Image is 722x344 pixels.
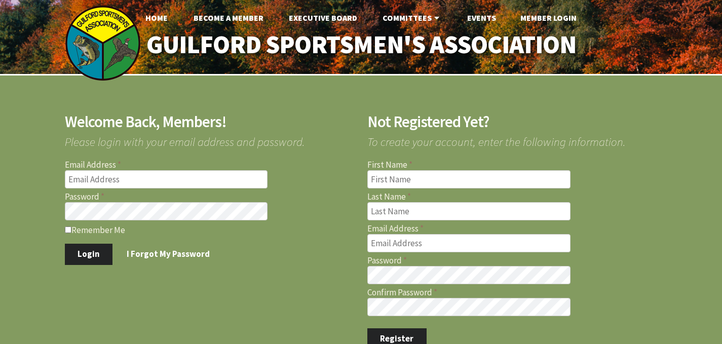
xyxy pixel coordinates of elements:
[65,244,113,265] button: Login
[65,224,355,235] label: Remember Me
[459,8,504,28] a: Events
[367,170,571,188] input: First Name
[65,5,141,81] img: logo_sm.png
[185,8,272,28] a: Become A Member
[65,226,71,233] input: Remember Me
[367,202,571,220] input: Last Name
[512,8,585,28] a: Member Login
[367,224,658,233] label: Email Address
[367,193,658,201] label: Last Name
[281,8,365,28] a: Executive Board
[367,256,658,265] label: Password
[367,130,658,147] span: To create your account, enter the following information.
[367,114,658,130] h2: Not Registered Yet?
[137,8,176,28] a: Home
[65,170,268,188] input: Email Address
[65,130,355,147] span: Please login with your email address and password.
[114,244,223,265] a: I Forgot My Password
[65,114,355,130] h2: Welcome Back, Members!
[65,161,355,169] label: Email Address
[367,234,571,252] input: Email Address
[125,23,597,66] a: Guilford Sportsmen's Association
[374,8,450,28] a: Committees
[367,161,658,169] label: First Name
[367,288,658,297] label: Confirm Password
[65,193,355,201] label: Password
